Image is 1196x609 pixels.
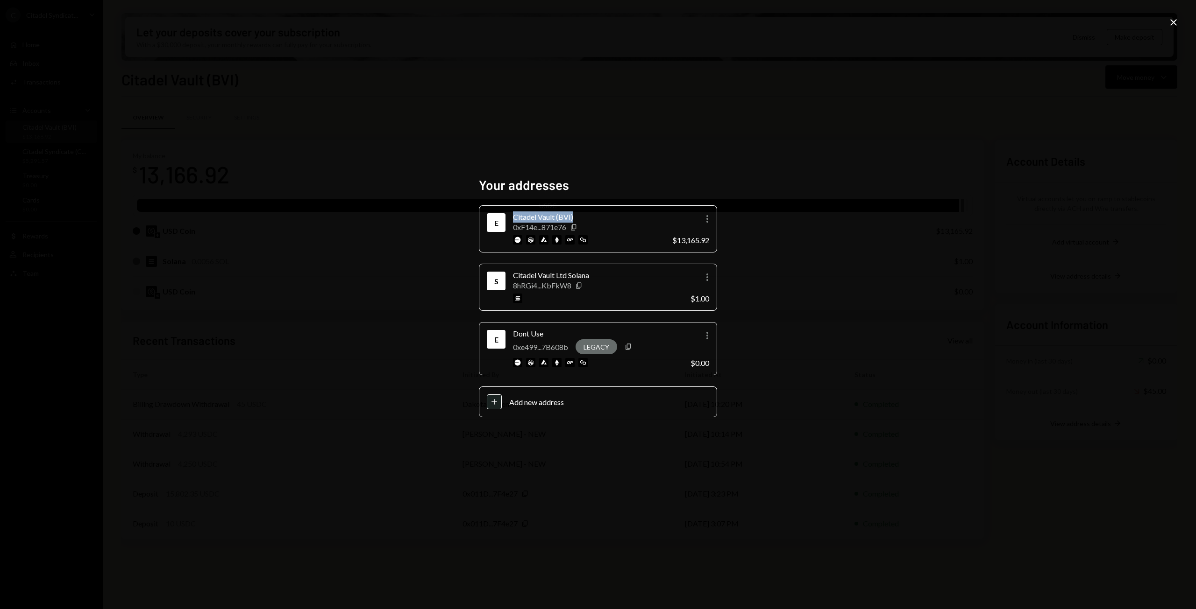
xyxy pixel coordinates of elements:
[489,332,504,347] div: Ethereum
[489,215,504,230] div: Ethereum
[552,235,562,245] img: ethereum-mainnet
[513,211,665,223] div: Citadel Vault (BVI)
[479,176,717,194] h2: Your addresses
[513,328,683,339] div: Dont Use
[691,294,709,303] div: $1.00
[578,358,588,367] img: polygon-mainnet
[513,235,522,245] img: base-mainnet
[565,235,575,245] img: optimism-mainnet
[552,358,562,367] img: ethereum-mainnet
[565,358,575,367] img: optimism-mainnet
[489,273,504,288] div: Solana
[526,235,535,245] img: arbitrum-mainnet
[513,270,683,281] div: Citadel Vault Ltd Solana
[513,358,522,367] img: base-mainnet
[513,281,571,290] div: 8hRGi4...KbFkW8
[513,294,522,303] img: solana-mainnet
[513,223,566,231] div: 0xF14e...871e76
[539,235,548,245] img: avalanche-mainnet
[513,343,568,351] div: 0xe499...7B608b
[578,235,588,245] img: polygon-mainnet
[672,236,709,245] div: $13,165.92
[576,339,617,354] div: Legacy
[509,398,709,406] div: Add new address
[539,358,548,367] img: avalanche-mainnet
[526,358,535,367] img: arbitrum-mainnet
[479,386,717,417] button: Add new address
[691,358,709,367] div: $0.00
